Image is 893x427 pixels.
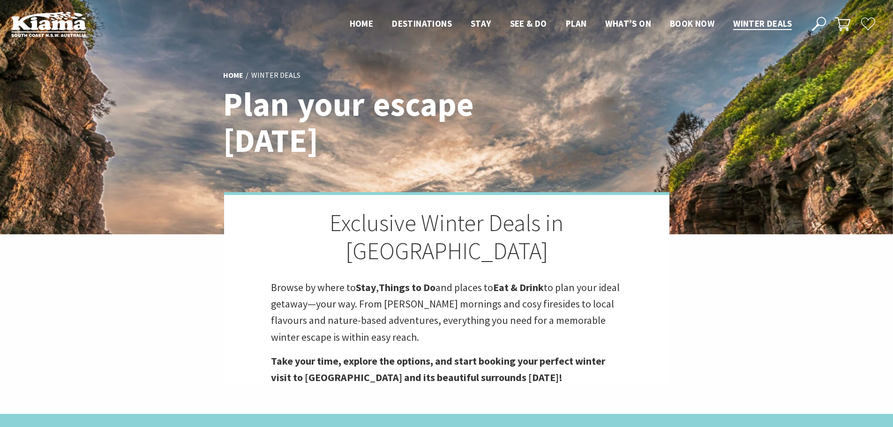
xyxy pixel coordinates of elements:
p: Browse by where to , and places to to plan your ideal getaway—your way. From [PERSON_NAME] mornin... [271,279,623,345]
span: See & Do [510,18,547,29]
span: Destinations [392,18,452,29]
span: Stay [471,18,491,29]
span: What’s On [605,18,651,29]
span: Home [350,18,374,29]
strong: Take your time, explore the options, and start booking your perfect winter visit to [GEOGRAPHIC_D... [271,354,605,384]
nav: Main Menu [340,16,801,32]
a: Home [223,70,243,81]
strong: Things to Do [379,281,435,294]
strong: Stay [356,281,376,294]
img: Kiama Logo [11,11,86,37]
strong: Eat & Drink [493,281,544,294]
span: Winter Deals [733,18,792,29]
li: Winter Deals [251,69,300,82]
h2: Exclusive Winter Deals in [GEOGRAPHIC_DATA] [271,209,623,265]
span: Book now [670,18,714,29]
h1: Plan your escape [DATE] [223,87,488,159]
span: Plan [566,18,587,29]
